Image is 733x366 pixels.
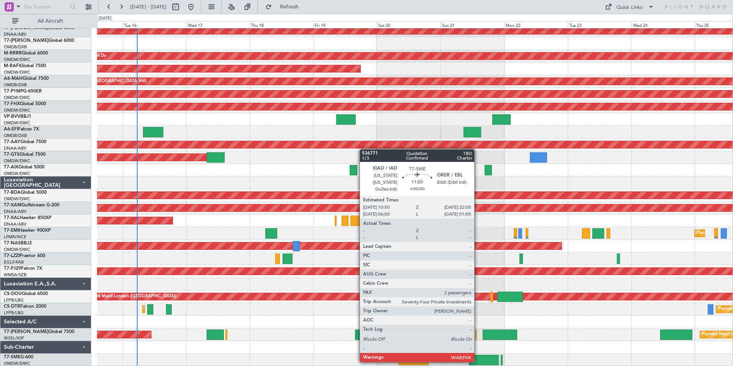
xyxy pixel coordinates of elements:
[568,21,631,28] div: Tue 23
[4,330,48,334] span: T7-[PERSON_NAME]
[4,140,46,144] a: T7-AAYGlobal 7500
[4,247,30,252] a: OMDW/DWC
[4,82,27,88] a: OMDB/DXB
[23,1,67,13] input: Trip Number
[4,102,46,106] a: T7-FHXGlobal 5000
[250,21,313,28] div: Thu 18
[4,221,26,227] a: DNAA/ABV
[4,310,24,316] a: LFPB/LBG
[4,140,20,144] span: T7-AAY
[4,254,20,258] span: T7-LZZI
[4,133,27,138] a: OMDB/DXB
[262,1,308,13] button: Refresh
[4,297,24,303] a: LFPB/LBG
[4,254,45,258] a: T7-LZZIPraetor 600
[4,209,26,214] a: DNAA/ABV
[4,196,30,202] a: OMDW/DWC
[4,89,42,94] a: T7-P1MPG-650ER
[145,303,184,315] div: Planned Maint Sofia
[4,76,23,81] span: A6-MAH
[4,292,22,296] span: CS-DOU
[4,120,30,126] a: OMDW/DWC
[4,165,18,170] span: T7-AIX
[4,31,26,37] a: DNAA/ABV
[4,292,48,296] a: CS-DOUGlobal 6500
[20,18,81,24] span: All Aircraft
[4,89,23,94] span: T7-P1MP
[85,291,176,302] div: Planned Maint London ([GEOGRAPHIC_DATA])
[4,190,21,195] span: T7-BDA
[130,3,166,10] span: [DATE] - [DATE]
[186,21,250,28] div: Wed 17
[4,158,30,164] a: OMDW/DWC
[4,64,46,68] a: M-RAFIGlobal 7500
[4,145,26,151] a: DNAA/ABV
[631,21,695,28] div: Wed 24
[4,38,74,43] a: T7-[PERSON_NAME]Global 6000
[4,216,51,220] a: T7-XALHawker 850XP
[616,4,643,12] div: Quick Links
[4,203,21,208] span: T7-XAM
[4,171,30,176] a: OMDW/DWC
[4,355,33,359] a: T7-SMEG-600
[4,38,48,43] span: T7-[PERSON_NAME]
[4,228,19,233] span: T7-EMI
[504,21,568,28] div: Mon 22
[601,1,658,13] button: Quick Links
[4,259,24,265] a: EGLF/FAB
[4,234,26,240] a: LFMN/NCE
[4,203,59,208] a: T7-XAMGulfstream G-200
[4,335,24,341] a: WSSL/XSP
[4,69,30,75] a: OMDW/DWC
[4,51,48,56] a: M-RRRRGlobal 6000
[4,114,31,119] a: VP-BVVBBJ1
[8,15,83,27] button: All Aircraft
[4,355,20,359] span: T7-SME
[4,241,21,246] span: T7-NAS
[4,152,20,157] span: T7-GTS
[4,44,27,50] a: OMDB/DXB
[4,228,51,233] a: T7-EMIHawker 900XP
[123,21,186,28] div: Tue 16
[4,266,42,271] a: T7-PJ29Falcon 7X
[4,95,30,101] a: OMDW/DWC
[440,21,504,28] div: Sun 21
[4,114,20,119] span: VP-BVV
[313,21,377,28] div: Fri 19
[4,190,47,195] a: T7-BDAGlobal 5000
[4,64,20,68] span: M-RAFI
[4,107,30,113] a: OMDW/DWC
[377,21,440,28] div: Sat 20
[273,4,306,10] span: Refresh
[4,102,20,106] span: T7-FHX
[4,127,18,132] span: A6-EFI
[4,304,46,309] a: CS-DTRFalcon 2000
[4,330,74,334] a: T7-[PERSON_NAME]Global 7500
[4,165,44,170] a: T7-AIXGlobal 5000
[4,57,30,63] a: OMDW/DWC
[4,216,20,220] span: T7-XAL
[4,266,21,271] span: T7-PJ29
[4,304,20,309] span: CS-DTR
[99,15,112,22] div: [DATE]
[4,76,49,81] a: A6-MAHGlobal 7500
[4,152,46,157] a: T7-GTSGlobal 7500
[4,127,39,132] a: A6-EFIFalcon 7X
[4,272,26,278] a: WMSA/SZB
[4,241,32,246] a: T7-NASBBJ2
[4,51,22,56] span: M-RRRR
